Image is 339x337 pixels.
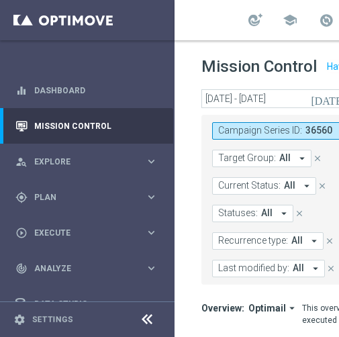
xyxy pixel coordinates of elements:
i: person_search [15,156,28,168]
div: Execute [15,227,145,239]
a: Settings [32,316,73,324]
span: school [283,13,297,28]
div: Data Studio [15,298,145,310]
span: Plan [34,193,145,201]
span: Optimail [248,302,286,314]
button: close [311,151,324,166]
i: settings [13,314,26,326]
a: Mission Control [34,108,158,144]
span: All [284,180,295,191]
button: Target Group: All arrow_drop_down [212,150,311,167]
i: gps_fixed [15,191,28,203]
i: keyboard_arrow_right [145,155,158,168]
span: Execute [34,229,145,237]
i: close [295,209,304,218]
i: keyboard_arrow_right [145,297,158,310]
button: person_search Explore keyboard_arrow_right [15,156,158,167]
div: Analyze [15,262,145,275]
span: All [291,235,303,246]
button: Recurrence type: All arrow_drop_down [212,232,324,250]
span: Statuses: [218,207,258,219]
div: Mission Control [15,108,158,144]
button: equalizer Dashboard [15,85,158,96]
span: Analyze [34,264,145,273]
i: arrow_drop_down [296,152,308,164]
button: close [316,179,328,193]
span: Campaign Series ID: [218,125,302,136]
span: Target Group: [218,152,276,164]
button: Mission Control [15,121,158,132]
button: Current Status: All arrow_drop_down [212,177,316,195]
i: close [313,154,322,163]
h1: Mission Control [201,57,317,77]
i: close [326,264,336,273]
span: Recurrence type: [218,235,288,246]
h3: Overview: [201,302,244,326]
div: Plan [15,191,145,203]
span: All [293,262,304,274]
button: track_changes Analyze keyboard_arrow_right [15,263,158,274]
span: Explore [34,158,145,166]
i: arrow_drop_down [278,207,290,220]
i: keyboard_arrow_right [145,191,158,203]
span: All [279,152,291,164]
button: close [324,234,336,248]
span: All [261,207,273,219]
div: Dashboard [15,73,158,108]
span: Data Studio [34,300,145,308]
i: close [318,181,327,191]
button: close [293,206,305,221]
button: Data Studio keyboard_arrow_right [15,299,158,309]
i: track_changes [15,262,28,275]
i: close [325,236,334,246]
i: play_circle_outline [15,227,28,239]
i: keyboard_arrow_right [145,226,158,239]
button: gps_fixed Plan keyboard_arrow_right [15,192,158,203]
i: arrow_drop_down [286,302,298,314]
div: Explore [15,156,145,168]
i: arrow_drop_down [308,235,320,247]
i: arrow_drop_down [309,262,322,275]
button: Last modified by: All arrow_drop_down [212,260,325,277]
button: close [325,261,337,276]
button: Optimail arrow_drop_down [244,302,302,314]
i: equalizer [15,85,28,97]
button: play_circle_outline Execute keyboard_arrow_right [15,228,158,238]
i: keyboard_arrow_right [145,262,158,275]
span: 36560 [305,125,332,136]
button: Statuses: All arrow_drop_down [212,205,293,222]
span: Current Status: [218,180,281,191]
i: arrow_drop_down [301,180,313,192]
span: Last modified by: [218,262,289,274]
a: Dashboard [34,73,158,108]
